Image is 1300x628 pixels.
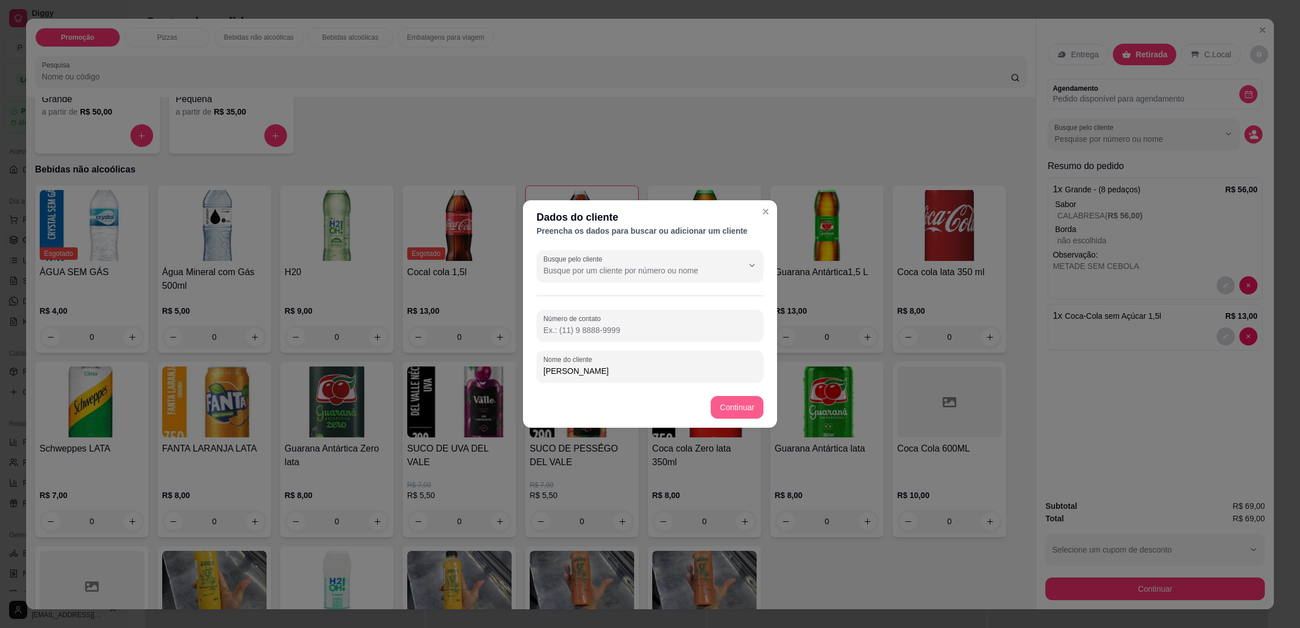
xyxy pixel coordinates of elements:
button: Show suggestions [743,256,761,275]
div: Preencha os dados para buscar ou adicionar um cliente [537,225,763,237]
input: Número de contato [543,324,757,336]
input: Busque pelo cliente [543,265,725,276]
button: Continuar [711,396,763,419]
div: Dados do cliente [537,209,763,225]
label: Busque pelo cliente [543,254,606,264]
input: Nome do cliente [543,365,757,377]
label: Nome do cliente [543,355,596,364]
button: Close [757,203,775,221]
label: Número de contato [543,314,605,323]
